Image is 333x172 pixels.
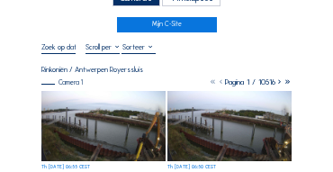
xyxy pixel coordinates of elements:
[41,165,90,169] div: Th [DATE] 06:55 CEST
[41,91,166,161] img: image_52979714
[225,77,275,86] span: Pagina 1 / 10516
[41,66,143,73] div: Rinkoniën / Antwerpen Royerssluis
[117,17,217,32] a: Mijn C-Site
[167,165,216,169] div: Th [DATE] 06:50 CEST
[41,79,83,86] div: Camera 1
[41,42,76,51] input: Zoek op datum 󰅀
[167,91,292,161] img: image_52979579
